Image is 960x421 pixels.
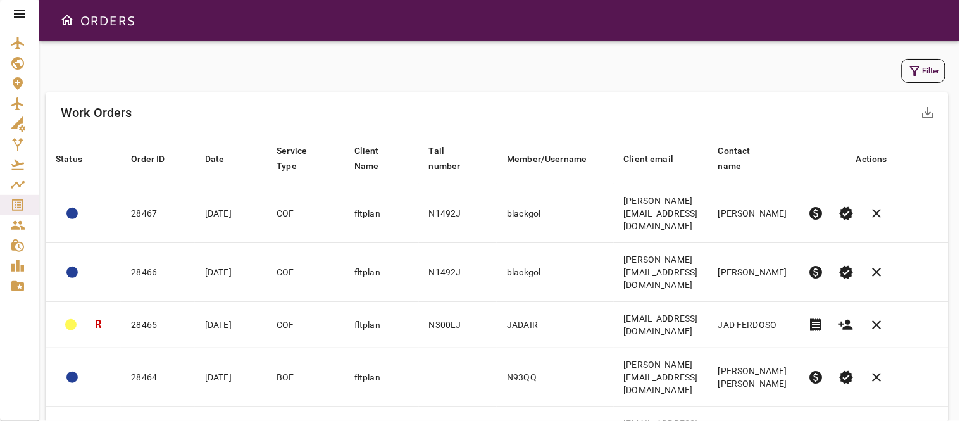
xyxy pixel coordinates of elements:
[66,267,78,278] div: ADMIN
[614,243,708,302] td: [PERSON_NAME][EMAIL_ADDRESS][DOMAIN_NAME]
[831,198,861,229] button: Set Permit Ready
[507,151,587,167] div: Member/Username
[624,151,674,167] div: Client email
[266,184,344,243] td: COF
[718,143,787,173] span: Contact name
[344,243,419,302] td: fltplan
[344,184,419,243] td: fltplan
[831,310,861,340] button: Create customer
[869,265,884,280] span: clear
[801,257,831,287] button: Pre-Invoice order
[61,103,132,123] h6: Work Orders
[277,143,318,173] div: Service Type
[419,243,497,302] td: N1492J
[205,151,241,167] span: Date
[838,206,854,221] span: verified
[121,348,195,407] td: 28464
[801,362,831,393] button: Pre-Invoice order
[131,151,181,167] span: Order ID
[497,243,613,302] td: blackgol
[808,265,823,280] span: paid
[708,302,797,348] td: JAD FERDOSO
[808,370,823,385] span: paid
[614,302,708,348] td: [EMAIL_ADDRESS][DOMAIN_NAME]
[195,243,266,302] td: [DATE]
[614,348,708,407] td: [PERSON_NAME][EMAIL_ADDRESS][DOMAIN_NAME]
[497,302,613,348] td: JADAIR
[497,348,613,407] td: N93QQ
[708,243,797,302] td: [PERSON_NAME]
[507,151,603,167] span: Member/Username
[838,370,854,385] span: verified
[801,310,831,340] button: Invoice order
[195,184,266,243] td: [DATE]
[344,348,419,407] td: fltplan
[808,206,823,221] span: paid
[831,362,861,393] button: Set Permit Ready
[861,257,892,287] button: Cancel order
[429,143,471,173] div: Tail number
[131,151,165,167] div: Order ID
[419,184,497,243] td: N1492J
[121,302,195,348] td: 28465
[266,243,344,302] td: COF
[624,151,690,167] span: Client email
[266,348,344,407] td: BOE
[708,348,797,407] td: [PERSON_NAME] [PERSON_NAME]
[419,302,497,348] td: N300LJ
[354,143,409,173] span: Client Name
[869,370,884,385] span: clear
[869,206,884,221] span: clear
[354,143,392,173] div: Client Name
[838,265,854,280] span: verified
[913,97,944,128] button: Export
[65,319,77,330] div: ADMIN
[801,198,831,229] button: Pre-Invoice order
[861,310,892,340] button: Cancel order
[718,143,771,173] div: Contact name
[429,143,487,173] span: Tail number
[902,59,945,83] button: Filter
[121,184,195,243] td: 28467
[344,302,419,348] td: fltplan
[66,372,78,383] div: ACTION REQUIRED
[121,243,195,302] td: 28466
[921,105,936,120] span: save_alt
[54,8,80,33] button: Open drawer
[266,302,344,348] td: COF
[195,348,266,407] td: [DATE]
[869,317,884,332] span: clear
[195,302,266,348] td: [DATE]
[497,184,613,243] td: blackgol
[277,143,334,173] span: Service Type
[66,208,78,219] div: ADMIN
[56,151,99,167] span: Status
[56,151,82,167] div: Status
[614,184,708,243] td: [PERSON_NAME][EMAIL_ADDRESS][DOMAIN_NAME]
[80,10,135,30] h6: ORDERS
[831,257,861,287] button: Set Permit Ready
[861,362,892,393] button: Cancel order
[861,198,892,229] button: Cancel order
[708,184,797,243] td: [PERSON_NAME]
[205,151,225,167] div: Date
[95,317,101,332] h3: R
[808,317,823,332] span: receipt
